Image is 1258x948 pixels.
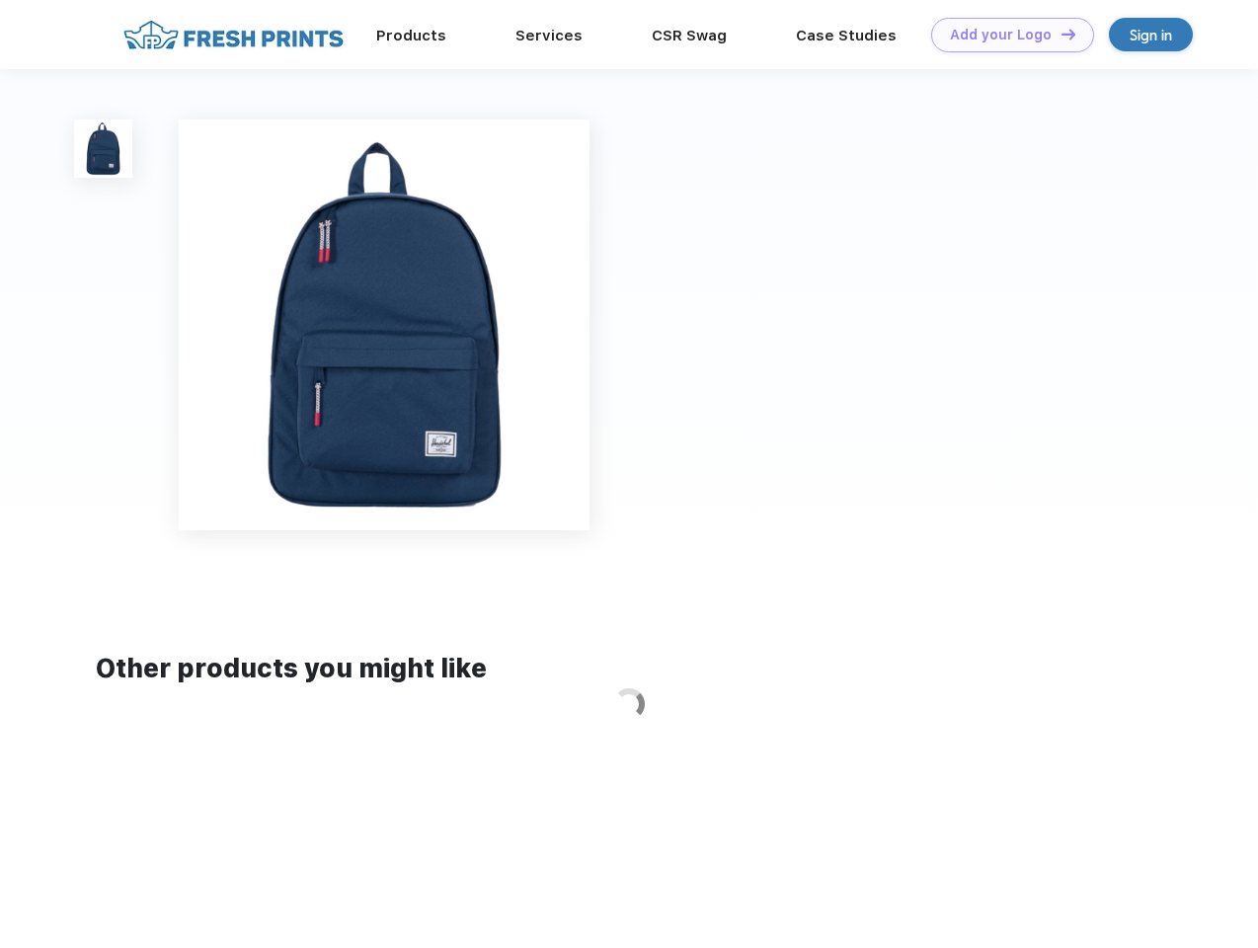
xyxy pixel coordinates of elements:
[74,119,132,178] img: func=resize&h=100
[950,27,1052,43] div: Add your Logo
[1130,24,1172,46] div: Sign in
[179,119,590,530] img: func=resize&h=640
[376,27,446,44] a: Products
[1061,29,1075,39] img: DT
[118,18,350,52] img: fo%20logo%202.webp
[96,650,1161,688] div: Other products you might like
[1109,18,1193,51] a: Sign in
